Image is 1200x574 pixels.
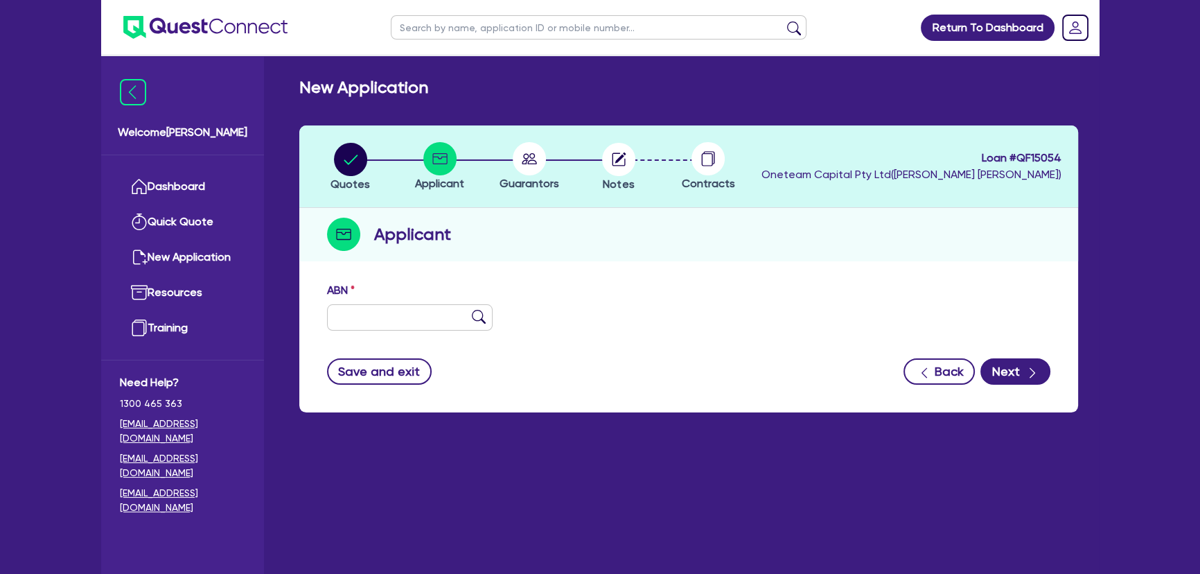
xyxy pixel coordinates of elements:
[118,124,247,141] span: Welcome [PERSON_NAME]
[601,142,636,193] button: Notes
[123,16,288,39] img: quest-connect-logo-blue
[131,320,148,336] img: training
[120,311,245,346] a: Training
[682,177,735,190] span: Contracts
[120,397,245,411] span: 1300 465 363
[330,142,371,193] button: Quotes
[327,218,360,251] img: step-icon
[120,275,245,311] a: Resources
[327,282,355,299] label: ABN
[761,150,1061,166] span: Loan # QF15054
[120,205,245,240] a: Quick Quote
[500,177,559,190] span: Guarantors
[374,222,451,247] h2: Applicant
[603,177,634,191] span: Notes
[980,358,1050,385] button: Next
[120,240,245,275] a: New Application
[921,15,1055,41] a: Return To Dashboard
[120,486,245,515] a: [EMAIL_ADDRESS][DOMAIN_NAME]
[120,169,245,205] a: Dashboard
[903,358,975,385] button: Back
[131,284,148,301] img: resources
[1057,10,1093,46] a: Dropdown toggle
[330,177,370,191] span: Quotes
[120,79,146,105] img: icon-menu-close
[131,249,148,266] img: new-application
[120,451,245,480] a: [EMAIL_ADDRESS][DOMAIN_NAME]
[120,374,245,391] span: Need Help?
[415,177,464,190] span: Applicant
[391,15,806,40] input: Search by name, application ID or mobile number...
[131,214,148,230] img: quick-quote
[472,310,486,324] img: abn-lookup icon
[120,417,245,446] a: [EMAIL_ADDRESS][DOMAIN_NAME]
[327,358,432,385] button: Save and exit
[761,168,1061,181] span: Oneteam Capital Pty Ltd ( [PERSON_NAME] [PERSON_NAME] )
[299,78,428,98] h2: New Application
